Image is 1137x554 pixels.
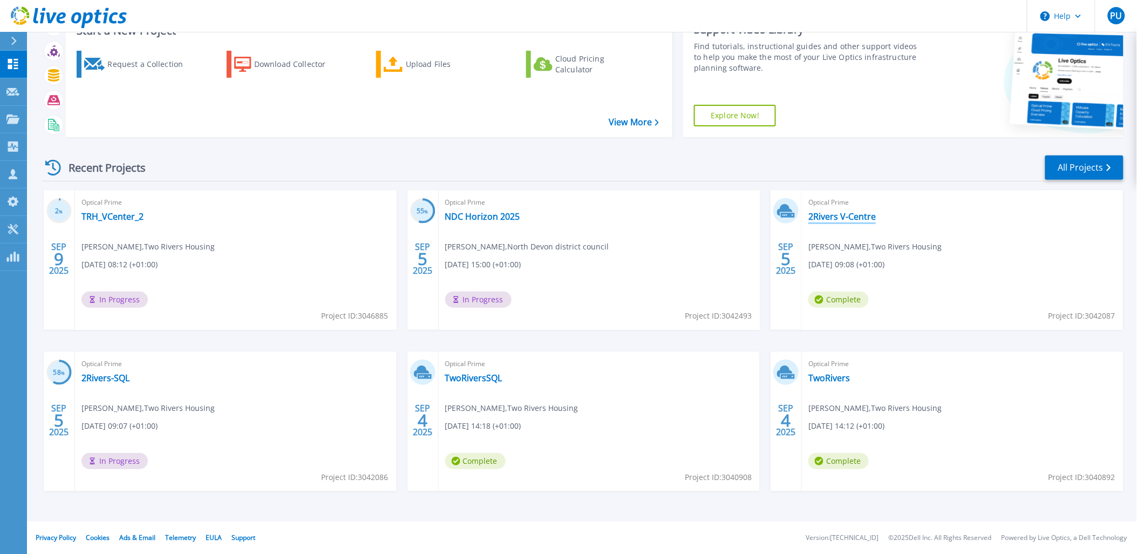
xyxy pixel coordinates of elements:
[808,259,884,271] span: [DATE] 09:08 (+01:00)
[808,420,884,432] span: [DATE] 14:12 (+01:00)
[227,51,347,78] a: Download Collector
[46,367,72,379] h3: 58
[42,154,160,181] div: Recent Projects
[81,241,215,253] span: [PERSON_NAME] , Two Rivers Housing
[165,533,196,542] a: Telemetry
[322,471,389,483] span: Project ID: 3042086
[36,533,76,542] a: Privacy Policy
[46,205,72,218] h3: 2
[445,259,521,271] span: [DATE] 15:00 (+01:00)
[685,471,752,483] span: Project ID: 3040908
[808,197,1117,208] span: Optical Prime
[81,358,390,370] span: Optical Prime
[445,373,502,383] a: TwoRiversSQL
[322,310,389,322] span: Project ID: 3046885
[445,358,754,370] span: Optical Prime
[61,370,65,376] span: %
[781,254,791,264] span: 5
[81,402,215,414] span: [PERSON_NAME] , Two Rivers Housing
[776,401,796,440] div: SEP 2025
[81,292,148,308] span: In Progress
[81,453,148,469] span: In Progress
[77,25,659,37] h3: Start a New Project
[49,401,69,440] div: SEP 2025
[694,105,776,126] a: Explore Now!
[555,53,642,75] div: Cloud Pricing Calculator
[232,533,255,542] a: Support
[445,453,506,469] span: Complete
[81,373,130,383] a: 2Rivers-SQL
[81,259,158,271] span: [DATE] 08:12 (+01:00)
[412,239,433,279] div: SEP 2025
[445,211,520,222] a: NDC Horizon 2025
[808,241,942,253] span: [PERSON_NAME] , Two Rivers Housing
[54,416,64,425] span: 5
[694,41,920,73] div: Find tutorials, instructional guides and other support videos to help you make the most of your L...
[685,310,752,322] span: Project ID: 3042493
[609,117,659,127] a: View More
[81,420,158,432] span: [DATE] 09:07 (+01:00)
[77,51,197,78] a: Request a Collection
[445,292,512,308] span: In Progress
[808,211,876,222] a: 2Rivers V-Centre
[107,53,194,75] div: Request a Collection
[206,533,222,542] a: EULA
[781,416,791,425] span: 4
[445,197,754,208] span: Optical Prime
[81,197,390,208] span: Optical Prime
[808,402,942,414] span: [PERSON_NAME] , Two Rivers Housing
[425,208,428,214] span: %
[410,205,435,218] h3: 55
[808,358,1117,370] span: Optical Prime
[59,208,63,214] span: %
[81,211,144,222] a: TRH_VCenter_2
[808,292,869,308] span: Complete
[445,402,578,414] span: [PERSON_NAME] , Two Rivers Housing
[445,420,521,432] span: [DATE] 14:18 (+01:00)
[776,239,796,279] div: SEP 2025
[418,416,427,425] span: 4
[54,254,64,264] span: 9
[1110,11,1122,20] span: PU
[806,535,879,542] li: Version: [TECHNICAL_ID]
[254,53,341,75] div: Download Collector
[86,533,110,542] a: Cookies
[808,453,869,469] span: Complete
[1002,535,1127,542] li: Powered by Live Optics, a Dell Technology
[412,401,433,440] div: SEP 2025
[1045,156,1124,180] a: All Projects
[889,535,992,542] li: © 2025 Dell Inc. All Rights Reserved
[376,51,496,78] a: Upload Files
[119,533,155,542] a: Ads & Email
[445,241,609,253] span: [PERSON_NAME] , North Devon district council
[1049,310,1115,322] span: Project ID: 3042087
[1049,471,1115,483] span: Project ID: 3040892
[808,373,850,383] a: TwoRivers
[418,254,427,264] span: 5
[526,51,646,78] a: Cloud Pricing Calculator
[406,53,492,75] div: Upload Files
[49,239,69,279] div: SEP 2025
